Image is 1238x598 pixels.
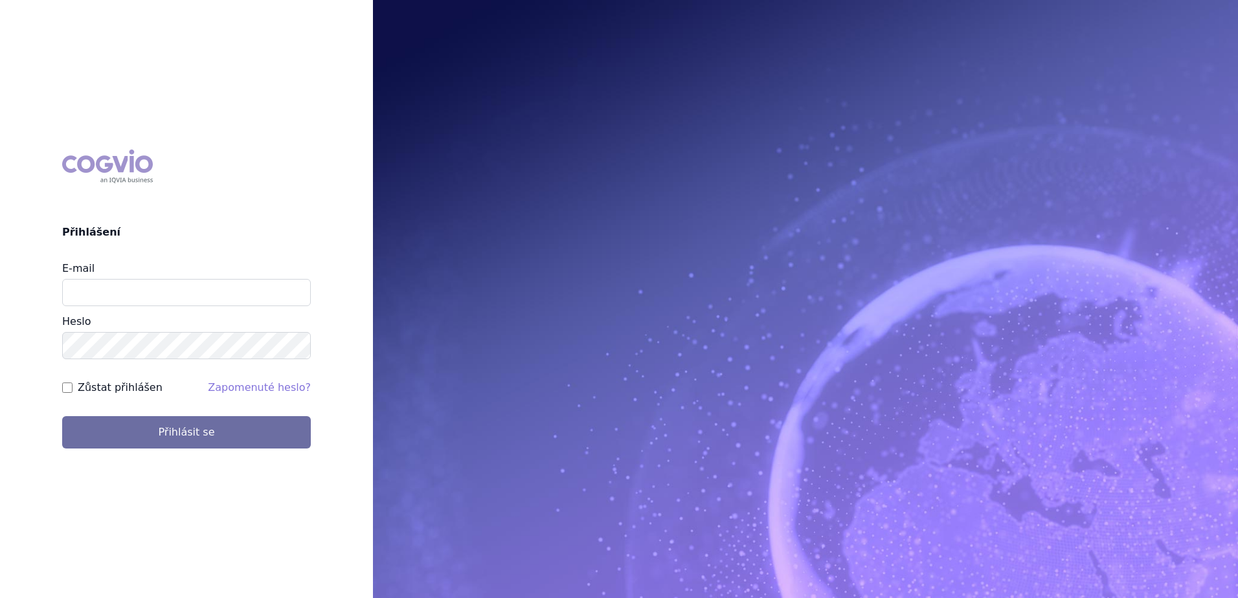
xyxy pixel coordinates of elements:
div: COGVIO [62,149,153,183]
a: Zapomenuté heslo? [208,381,311,393]
button: Přihlásit se [62,416,311,448]
label: Zůstat přihlášen [78,380,163,395]
h2: Přihlášení [62,225,311,240]
label: Heslo [62,315,91,327]
label: E-mail [62,262,95,274]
